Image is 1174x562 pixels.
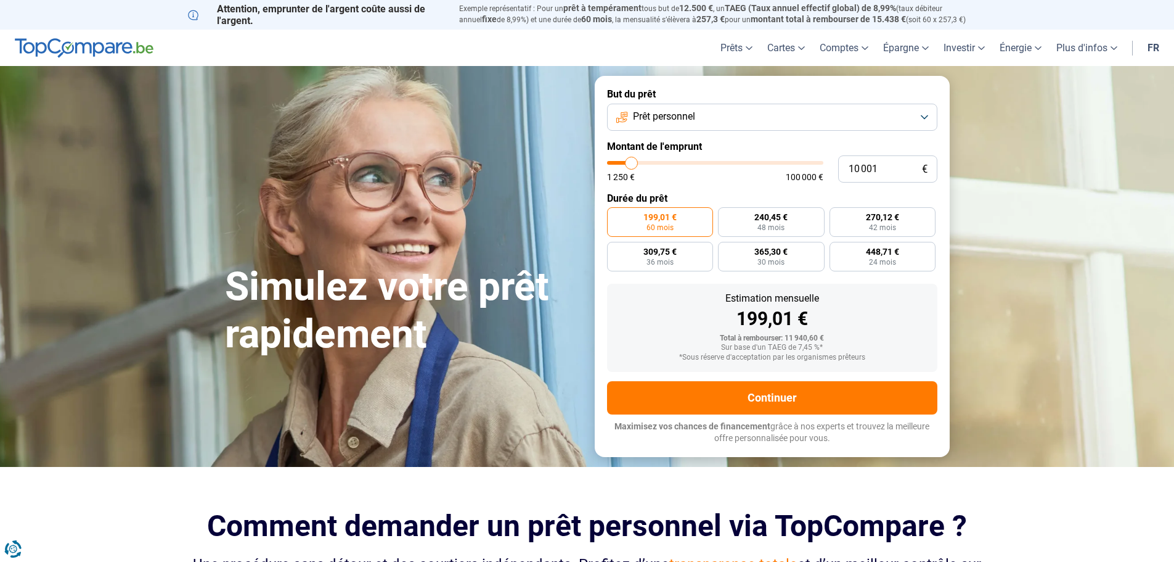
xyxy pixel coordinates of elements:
[188,3,444,27] p: Attention, emprunter de l'argent coûte aussi de l'argent.
[607,381,937,415] button: Continuer
[643,247,677,256] span: 309,75 €
[754,247,788,256] span: 365,30 €
[713,30,760,66] a: Prêts
[751,14,906,24] span: montant total à rembourser de 15.438 €
[563,3,642,13] span: prêt à tempérament
[866,213,899,221] span: 270,12 €
[869,258,896,266] span: 24 mois
[617,353,927,362] div: *Sous réserve d'acceptation par les organismes prêteurs
[754,213,788,221] span: 240,45 €
[869,224,896,231] span: 42 mois
[614,421,770,431] span: Maximisez vos chances de financement
[646,224,674,231] span: 60 mois
[646,258,674,266] span: 36 mois
[581,14,612,24] span: 60 mois
[786,173,823,181] span: 100 000 €
[1140,30,1167,66] a: fr
[225,263,580,358] h1: Simulez votre prêt rapidement
[679,3,713,13] span: 12.500 €
[607,173,635,181] span: 1 250 €
[696,14,725,24] span: 257,3 €
[633,110,695,123] span: Prêt personnel
[617,334,927,343] div: Total à rembourser: 11 940,60 €
[866,247,899,256] span: 448,71 €
[607,141,937,152] label: Montant de l'emprunt
[188,509,987,543] h2: Comment demander un prêt personnel via TopCompare ?
[760,30,812,66] a: Cartes
[992,30,1049,66] a: Énergie
[617,310,927,328] div: 199,01 €
[1049,30,1125,66] a: Plus d'infos
[876,30,936,66] a: Épargne
[607,104,937,131] button: Prêt personnel
[812,30,876,66] a: Comptes
[643,213,677,221] span: 199,01 €
[617,294,927,304] div: Estimation mensuelle
[757,258,785,266] span: 30 mois
[459,3,987,25] p: Exemple représentatif : Pour un tous but de , un (taux débiteur annuel de 8,99%) et une durée de ...
[617,344,927,352] div: Sur base d'un TAEG de 7,45 %*
[607,421,937,445] p: grâce à nos experts et trouvez la meilleure offre personnalisée pour vous.
[757,224,785,231] span: 48 mois
[607,192,937,204] label: Durée du prêt
[15,38,153,58] img: TopCompare
[482,14,497,24] span: fixe
[607,88,937,100] label: But du prêt
[936,30,992,66] a: Investir
[725,3,896,13] span: TAEG (Taux annuel effectif global) de 8,99%
[922,164,927,175] span: €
